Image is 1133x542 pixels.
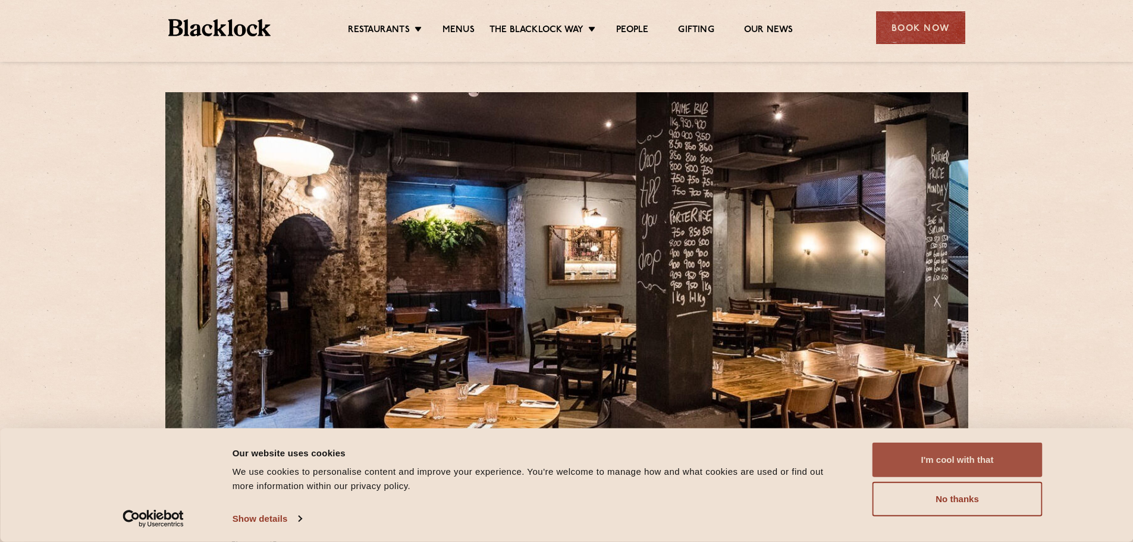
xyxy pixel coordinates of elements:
a: Menus [442,24,475,37]
a: Restaurants [348,24,410,37]
button: I'm cool with that [872,443,1043,477]
div: We use cookies to personalise content and improve your experience. You're welcome to manage how a... [233,465,846,493]
img: BL_Textured_Logo-footer-cropped.svg [168,19,271,36]
div: Book Now [876,11,965,44]
a: Gifting [678,24,714,37]
a: Usercentrics Cookiebot - opens in a new window [101,510,205,528]
a: Show details [233,510,302,528]
a: Our News [744,24,793,37]
div: Our website uses cookies [233,446,846,460]
a: People [616,24,648,37]
button: No thanks [872,482,1043,516]
a: The Blacklock Way [489,24,583,37]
